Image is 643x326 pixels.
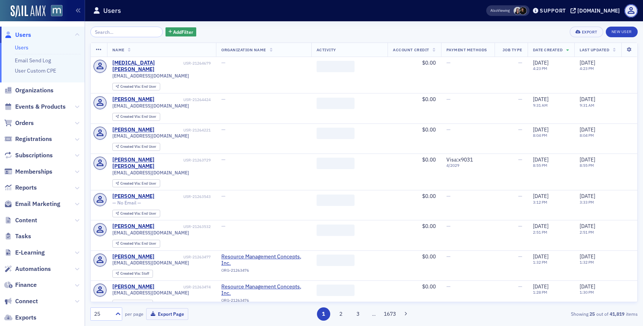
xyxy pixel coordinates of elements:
div: End User [120,182,156,186]
a: Subscriptions [4,151,53,160]
span: — [221,223,225,229]
time: 1:28 PM [533,290,547,295]
span: ‌ [317,98,355,109]
a: View Homepage [46,5,63,18]
span: — No Email — [112,200,141,206]
a: [PERSON_NAME] [112,96,154,103]
a: Organizations [4,86,54,95]
a: [MEDICAL_DATA][PERSON_NAME] [112,60,182,73]
span: Last Updated [580,47,609,52]
span: Registrations [15,135,52,143]
div: Export [582,30,597,34]
a: Users [4,31,31,39]
span: Events & Products [15,103,66,111]
span: 4 / 2029 [446,163,489,168]
a: Resource Management Concepts, Inc. [221,253,306,267]
a: Users [15,44,28,51]
span: $0.00 [422,283,436,290]
div: USR-21264424 [156,97,211,102]
span: — [518,253,522,260]
span: [EMAIL_ADDRESS][DOMAIN_NAME] [112,73,189,79]
span: [EMAIL_ADDRESS][DOMAIN_NAME] [112,230,189,236]
span: — [518,126,522,133]
span: ‌ [317,195,355,206]
a: Email Marketing [4,200,60,208]
time: 8:04 PM [533,133,547,138]
span: $0.00 [422,156,436,163]
span: ‌ [317,255,355,266]
a: [PERSON_NAME] [112,223,154,230]
div: Created Via: End User [112,83,160,91]
span: [DATE] [533,96,548,103]
span: — [446,126,451,133]
a: Reports [4,184,37,192]
a: [PERSON_NAME] [112,127,154,133]
strong: 41,819 [608,310,626,317]
div: Showing out of items [460,310,638,317]
div: [DOMAIN_NAME] [577,7,620,14]
span: [DATE] [580,156,595,163]
button: AddFilter [165,27,197,37]
span: Account Credit [393,47,429,52]
span: Kelly Brown [514,7,522,15]
span: ‌ [317,158,355,169]
button: [DOMAIN_NAME] [571,8,623,13]
div: USR-21264679 [183,61,211,66]
span: — [221,96,225,103]
div: ORG-21263476 [221,268,306,275]
time: 1:32 PM [580,260,594,265]
span: — [446,96,451,103]
span: — [518,223,522,229]
span: — [518,283,522,290]
a: Automations [4,265,51,273]
span: [EMAIL_ADDRESS][DOMAIN_NAME] [112,103,189,109]
a: Memberships [4,168,52,176]
button: 2 [334,307,347,321]
span: Exports [15,313,36,322]
a: [PERSON_NAME] [PERSON_NAME] [112,157,182,170]
div: [PERSON_NAME] [112,193,154,200]
span: — [518,96,522,103]
span: — [518,59,522,66]
span: [DATE] [533,126,548,133]
span: Created Via : [120,114,142,119]
div: USR-21263729 [183,158,211,163]
span: Memberships [15,168,52,176]
span: Subscriptions [15,151,53,160]
div: ORG-21263476 [221,298,306,305]
a: Events & Products [4,103,66,111]
h1: Users [103,6,121,15]
div: USR-21263532 [156,224,211,229]
span: [DATE] [533,59,548,66]
div: USR-21263477 [156,255,211,260]
span: Profile [624,4,638,17]
span: — [446,59,451,66]
span: [DATE] [580,253,595,260]
span: Created Via : [120,211,142,216]
time: 1:32 PM [533,260,547,265]
div: Support [540,7,566,14]
span: Viewing [490,8,510,13]
span: — [221,126,225,133]
span: [DATE] [580,193,595,199]
span: [DATE] [580,126,595,133]
div: Created Via: Staff [112,270,153,278]
span: ‌ [317,225,355,236]
a: Registrations [4,135,52,143]
span: Created Via : [120,84,142,89]
div: End User [120,85,156,89]
span: [EMAIL_ADDRESS][DOMAIN_NAME] [112,133,189,139]
span: — [446,193,451,199]
span: Users [15,31,31,39]
span: [EMAIL_ADDRESS][DOMAIN_NAME] [112,170,189,176]
span: Activity [317,47,336,52]
img: SailAMX [51,5,63,17]
span: Reports [15,184,37,192]
span: Payment Methods [446,47,487,52]
time: 3:12 PM [533,199,547,205]
span: Created Via : [120,241,142,246]
span: Resource Management Concepts, Inc. [221,283,306,297]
